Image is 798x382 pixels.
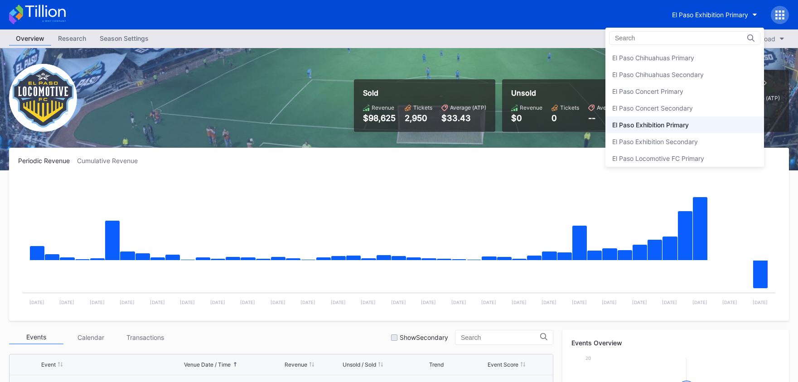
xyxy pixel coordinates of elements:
div: El Paso Concert Primary [612,87,683,95]
input: Search [615,34,694,42]
div: El Paso Exhibition Primary [612,121,689,129]
div: El Paso Locomotive FC Primary [612,155,704,162]
div: El Paso Chihuahuas Secondary [612,71,704,78]
div: El Paso Chihuahuas Primary [612,54,694,62]
div: El Paso Exhibition Secondary [612,138,698,145]
div: El Paso Concert Secondary [612,104,693,112]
